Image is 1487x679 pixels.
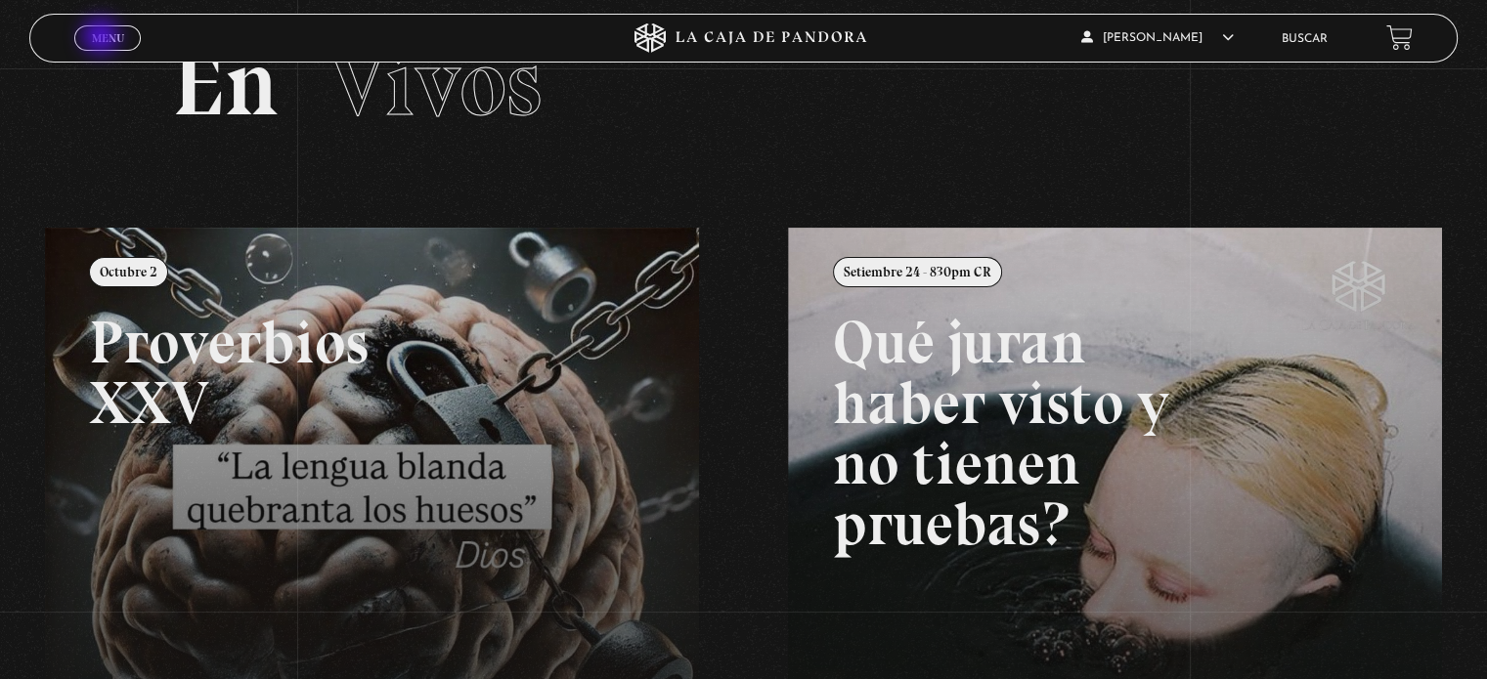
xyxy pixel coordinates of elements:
span: Menu [92,32,124,44]
a: View your shopping cart [1386,24,1413,51]
span: Vivos [328,27,542,139]
span: Cerrar [85,49,131,63]
h2: En [172,37,1314,130]
a: Buscar [1282,33,1328,45]
span: [PERSON_NAME] [1081,32,1234,44]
